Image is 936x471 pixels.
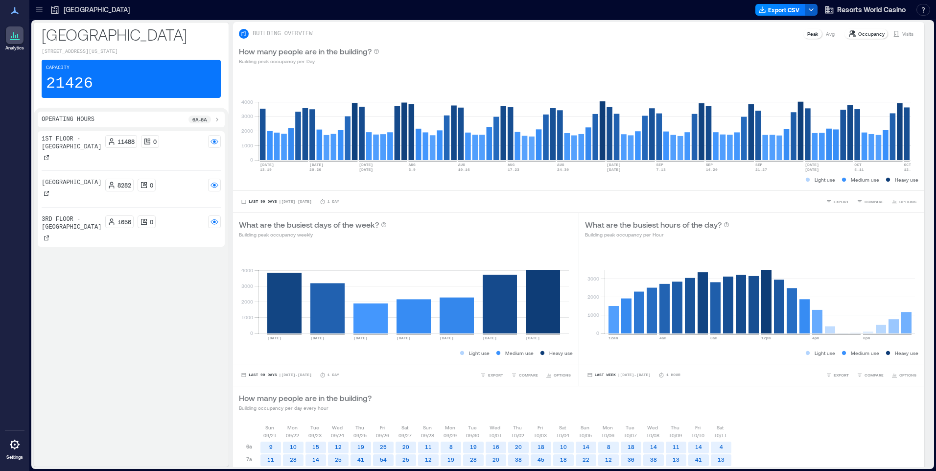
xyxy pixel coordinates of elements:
[583,444,589,450] text: 14
[904,163,912,167] text: OCT
[359,163,373,167] text: [DATE]
[444,431,457,439] p: 09/29
[581,424,589,431] p: Sun
[401,424,408,431] p: Sat
[605,456,612,463] text: 12
[239,197,314,207] button: Last 90 Days |[DATE]-[DATE]
[863,336,870,340] text: 8pm
[267,336,281,340] text: [DATE]
[826,30,835,38] p: Avg
[706,167,718,172] text: 14-20
[398,431,412,439] p: 09/27
[583,456,589,463] text: 22
[2,24,27,54] a: Analytics
[650,444,657,450] text: 14
[596,330,599,336] tspan: 0
[332,424,343,431] p: Wed
[815,349,835,357] p: Light use
[470,456,477,463] text: 28
[328,372,339,378] p: 1 Day
[5,45,24,51] p: Analytics
[669,431,682,439] p: 10/09
[865,199,884,205] span: COMPARE
[755,4,805,16] button: Export CSV
[534,431,547,439] p: 10/03
[423,424,432,431] p: Sun
[834,372,849,378] span: EXPORT
[402,444,409,450] text: 20
[290,456,297,463] text: 28
[526,336,540,340] text: [DATE]
[239,392,372,404] p: How many people are in the building?
[889,370,918,380] button: OPTIONS
[153,138,157,145] p: 0
[265,424,274,431] p: Sun
[42,116,94,123] p: Operating Hours
[695,444,702,450] text: 14
[241,299,253,305] tspan: 2000
[357,444,364,450] text: 19
[587,312,599,318] tspan: 1000
[353,431,367,439] p: 09/25
[117,138,135,145] p: 11488
[469,349,490,357] p: Light use
[673,456,679,463] text: 13
[659,336,667,340] text: 4am
[359,167,373,172] text: [DATE]
[895,176,918,184] p: Heavy use
[508,167,519,172] text: 17-23
[673,444,679,450] text: 11
[717,424,724,431] p: Sat
[824,197,851,207] button: EXPORT
[695,456,702,463] text: 41
[515,444,522,450] text: 20
[312,456,319,463] text: 14
[889,197,918,207] button: OPTIONS
[579,431,592,439] p: 10/05
[150,218,153,226] p: 0
[310,424,319,431] p: Tue
[559,424,566,431] p: Sat
[458,167,470,172] text: 10-16
[239,404,372,412] p: Building occupancy per day every hour
[821,2,909,18] button: Resorts World Casino
[42,215,101,231] p: 3rd Floor - [GEOGRAPHIC_DATA]
[895,349,918,357] p: Heavy use
[807,30,818,38] p: Peak
[851,176,879,184] p: Medium use
[483,336,497,340] text: [DATE]
[241,267,253,273] tspan: 4000
[587,294,599,300] tspan: 2000
[466,431,479,439] p: 09/30
[286,431,299,439] p: 09/22
[554,372,571,378] span: OPTIONS
[585,370,653,380] button: Last Week |[DATE]-[DATE]
[628,456,634,463] text: 36
[805,163,819,167] text: [DATE]
[854,167,864,172] text: 5-11
[519,372,538,378] span: COMPARE
[449,444,453,450] text: 8
[260,163,274,167] text: [DATE]
[489,431,502,439] p: 10/01
[309,163,324,167] text: [DATE]
[603,424,613,431] p: Mon
[508,163,515,167] text: AUG
[409,167,416,172] text: 3-9
[549,349,573,357] p: Heavy use
[755,167,767,172] text: 21-27
[671,424,679,431] p: Thu
[458,163,466,167] text: AUG
[837,5,906,15] span: Resorts World Casino
[490,424,500,431] p: Wed
[447,456,454,463] text: 19
[309,167,321,172] text: 20-26
[409,163,416,167] text: AUG
[397,336,411,340] text: [DATE]
[585,219,722,231] p: What are the busiest hours of the day?
[628,444,634,450] text: 18
[656,167,666,172] text: 7-13
[560,456,567,463] text: 18
[241,283,253,289] tspan: 3000
[824,370,851,380] button: EXPORT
